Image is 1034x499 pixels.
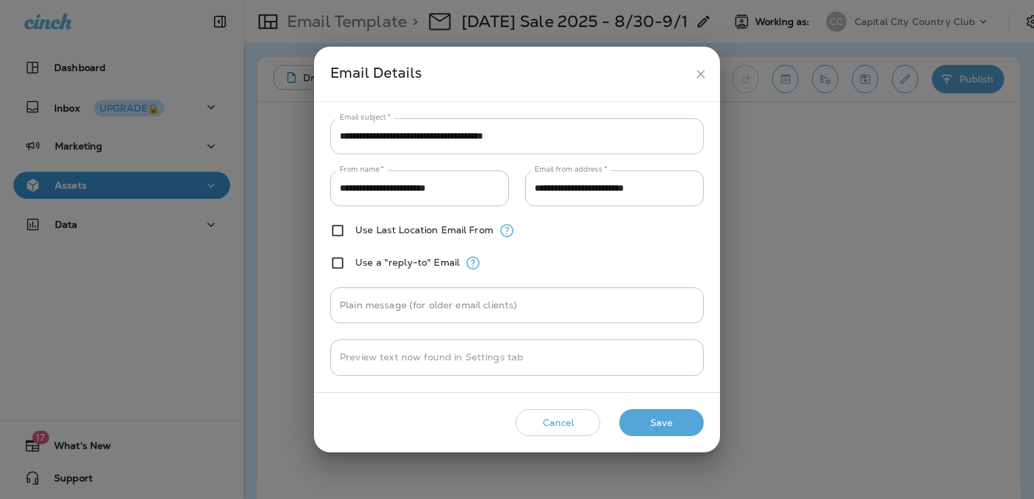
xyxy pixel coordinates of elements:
button: Cancel [516,409,600,437]
label: Use a "reply-to" Email [355,257,459,268]
label: From name [340,164,384,174]
label: Use Last Location Email From [355,224,493,235]
label: Email subject [340,112,391,122]
button: Save [619,409,704,437]
div: Email Details [330,62,688,87]
label: Email from address [535,164,607,174]
button: close [688,62,713,87]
